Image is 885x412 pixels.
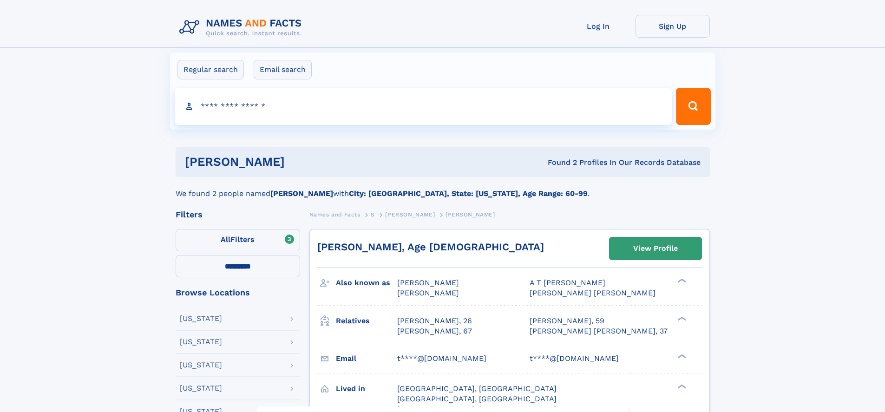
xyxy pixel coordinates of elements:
[371,209,375,220] a: S
[176,288,300,297] div: Browse Locations
[176,15,309,40] img: Logo Names and Facts
[336,351,397,366] h3: Email
[385,211,435,218] span: [PERSON_NAME]
[180,385,222,392] div: [US_STATE]
[180,315,222,322] div: [US_STATE]
[177,60,244,79] label: Regular search
[530,288,656,297] span: [PERSON_NAME] [PERSON_NAME]
[385,209,435,220] a: [PERSON_NAME]
[397,384,557,393] span: [GEOGRAPHIC_DATA], [GEOGRAPHIC_DATA]
[676,88,710,125] button: Search Button
[317,241,544,253] a: [PERSON_NAME], Age [DEMOGRAPHIC_DATA]
[180,338,222,346] div: [US_STATE]
[185,156,416,168] h1: [PERSON_NAME]
[610,237,701,260] a: View Profile
[397,278,459,287] span: [PERSON_NAME]
[397,394,557,403] span: [GEOGRAPHIC_DATA], [GEOGRAPHIC_DATA]
[221,235,230,244] span: All
[675,353,687,359] div: ❯
[416,157,701,168] div: Found 2 Profiles In Our Records Database
[530,326,668,336] a: [PERSON_NAME] [PERSON_NAME], 37
[561,15,636,38] a: Log In
[397,326,472,336] a: [PERSON_NAME], 67
[175,88,672,125] input: search input
[336,381,397,397] h3: Lived in
[336,313,397,329] h3: Relatives
[176,177,710,199] div: We found 2 people named with .
[254,60,312,79] label: Email search
[530,316,604,326] a: [PERSON_NAME], 59
[675,315,687,321] div: ❯
[336,275,397,291] h3: Also known as
[176,210,300,219] div: Filters
[176,229,300,251] label: Filters
[309,209,361,220] a: Names and Facts
[675,278,687,284] div: ❯
[446,211,495,218] span: [PERSON_NAME]
[397,288,459,297] span: [PERSON_NAME]
[270,189,333,198] b: [PERSON_NAME]
[636,15,710,38] a: Sign Up
[371,211,375,218] span: S
[397,316,472,326] a: [PERSON_NAME], 26
[675,383,687,389] div: ❯
[349,189,588,198] b: City: [GEOGRAPHIC_DATA], State: [US_STATE], Age Range: 60-99
[633,238,678,259] div: View Profile
[530,278,605,287] span: A T [PERSON_NAME]
[180,361,222,369] div: [US_STATE]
